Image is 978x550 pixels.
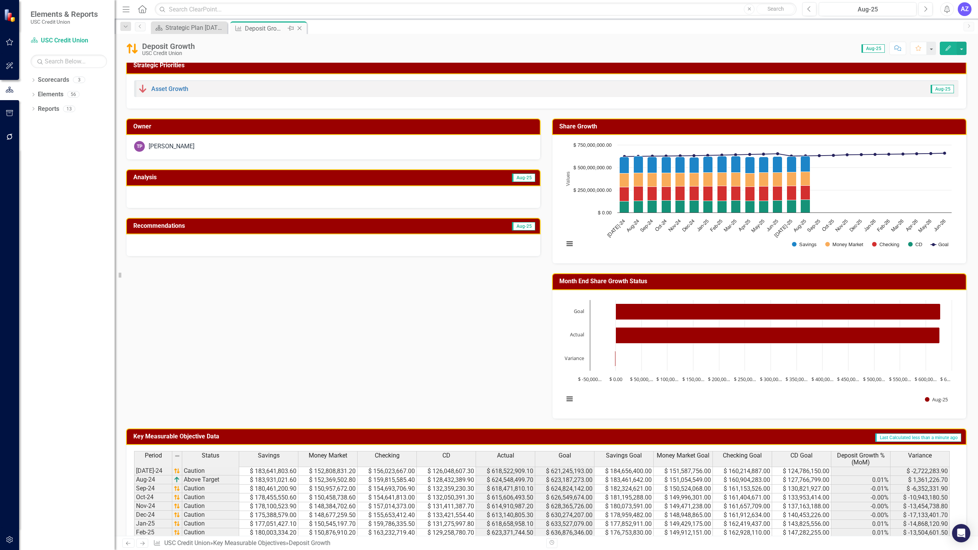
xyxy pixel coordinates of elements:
button: Show CD [908,242,923,247]
path: Jul-24, 152,808,831.2. Money Market. [620,174,629,187]
path: Apr-25, 130,899,452.7. CD. [745,201,755,213]
td: [DATE]-24 [134,466,172,475]
td: Caution [182,502,239,511]
text: Jun-25 [766,219,779,232]
td: $ 147,282,255.00 [772,529,831,537]
td: $ 178,455,550.60 [239,493,298,502]
td: $ 630,274,207.00 [535,511,594,520]
a: Elements [38,90,63,99]
path: Jan-25, 177,051,427.1. Savings . [703,157,713,173]
button: Show Aug-25 [925,396,948,403]
td: Oct-24 [134,493,172,502]
div: 56 [67,91,79,98]
span: Aug-25 [861,44,885,53]
path: Feb-26, 646,084,832. Goal. [887,153,891,156]
small: USC Credit Union [31,19,98,25]
td: $ 150,876,910.20 [298,529,358,537]
path: Mar-25, 181,398,547.4. Savings . [731,156,741,173]
path: Mar-25, 640,324,079. Goal. [734,153,737,156]
path: Mar-25, 131,594,647.1. CD. [731,201,741,213]
text: Aug-24 [625,219,640,233]
text: Dec-25 [848,219,863,233]
text: $ 750,000,000.00 [573,143,612,148]
div: » » [153,539,541,548]
text: Jan-26 [863,219,877,232]
div: Strategic Plan [DATE] - [DATE] [165,23,225,32]
path: Mar-25, 150,793,837.1. Money Market. [731,173,741,187]
text: Variance [565,355,584,362]
td: $ 160,904,283.00 [713,476,772,485]
path: Jun-25, 156,276,005.1. Checking. [773,187,782,201]
span: Elements & Reports [31,10,98,19]
td: $ 175,388,579.00 [239,511,298,520]
text: $ 100,00… [656,376,678,383]
path: Jun-25, 154,718,544.8. Money Market. [773,173,782,187]
button: Show Money Market [825,242,864,247]
td: $ 148,384,702.60 [298,502,358,511]
div: 13 [63,105,75,112]
h3: Analysis [133,174,332,181]
img: 8DAGhfEEPCf229AAAAAElFTkSuQmCC [174,453,180,459]
path: Jan-26, 643,865,225. Goal. [874,153,877,156]
path: Aug-25, 140,353,875. CD. [801,200,810,213]
td: $ 182,324,621.00 [594,485,654,493]
td: $ -10,943,180.50 [891,493,950,502]
img: 7u2iTZrTEZ7i9oDWlPBULAqDHDmR3vKCs7My6dMMCIpfJOwzDMAzDMBH4B3+rbZfrisroAAAAAElFTkSuQmCC [174,485,180,492]
td: $ 156,023,667.00 [358,467,417,476]
text: $ 250,00… [734,376,756,383]
path: Goal, 628,157,947. Aug-25. [616,303,941,320]
img: 7u2iTZrTEZ7i9oDWlPBULAqDHDmR3vKCs7My6dMMCIpfJOwzDMAzDMBH4B3+rbZfrisroAAAAAElFTkSuQmCC [174,521,180,527]
path: Jul-25, 137,301,118. CD. [787,200,797,213]
path: Aug-25, 150,038,563. Money Market. [801,172,810,186]
text: Aug-25 [793,219,807,233]
input: Search ClearPoint... [155,3,797,16]
td: $ 155,653,412.40 [358,511,417,520]
path: Nov-24, 628,365,726. Goal. [679,154,682,157]
text: Mar-26 [891,219,905,233]
path: Sep-24, 154,693,706.9. Checking. [648,187,657,201]
path: Mar-26, 648,355,614. Goal. [902,153,905,156]
img: 7u2iTZrTEZ7i9oDWlPBULAqDHDmR3vKCs7My6dMMCIpfJOwzDMAzDMBH4B3+rbZfrisroAAAAAElFTkSuQmCC [174,468,180,474]
path: Oct-25, 633,778,487. Goal. [832,154,835,157]
td: $ 150,545,197.70 [298,520,358,529]
td: $ 618,658,958.10 [476,520,535,529]
td: $ 126,048,607.30 [417,467,476,476]
text: Sep-24 [640,219,654,233]
td: Caution [182,528,239,537]
td: $ 127,766,799.00 [772,476,831,485]
td: $ 623,371,744.50 [476,529,535,537]
img: 7u2iTZrTEZ7i9oDWlPBULAqDHDmR3vKCs7My6dMMCIpfJOwzDMAzDMBH4B3+rbZfrisroAAAAAElFTkSuQmCC [174,529,180,535]
img: 7u2iTZrTEZ7i9oDWlPBULAqDHDmR3vKCs7My6dMMCIpfJOwzDMAzDMBH4B3+rbZfrisroAAAAAElFTkSuQmCC [174,503,180,509]
h3: Owner [133,123,536,130]
td: $ 150,458,738.60 [298,493,358,502]
td: -0.01% [831,485,891,493]
path: Jun-25, 651,296,996. Goal. [776,152,779,155]
path: Oct-24, 178,455,550.6. Savings . [662,157,671,173]
span: Aug-25 [512,174,535,182]
path: Apr-25, 643,872,389. Goal. [748,153,751,156]
path: Dec-24, 148,677,259.5. Money Market. [690,173,699,187]
path: Feb-25, 129,258,780.7. CD. [717,201,727,213]
button: Show Goal [931,242,949,247]
path: Oct-24, 132,050,391.3. CD. [662,201,671,213]
td: $ 161,404,671.00 [713,493,772,502]
div: Open Intercom Messenger [952,524,970,542]
a: Scorecards [38,76,69,84]
path: Jan-25, 131,275,997.8. CD. [703,201,713,213]
span: Search [768,6,784,12]
img: Below Plan [138,84,147,93]
div: Deposit Growth [142,42,195,50]
a: Strategic Plan [DATE] - [DATE] [153,23,225,32]
td: $ 132,359,230.30 [417,485,476,493]
span: Aug-25 [512,222,535,230]
path: Sep-24, 150,957,672. Money Market. [648,173,657,187]
path: Dec-25, 641,697,268. Goal. [860,153,863,156]
img: 7u2iTZrTEZ7i9oDWlPBULAqDHDmR3vKCs7My6dMMCIpfJOwzDMAzDMBH4B3+rbZfrisroAAAAAElFTkSuQmCC [174,494,180,500]
path: Sep-25, 630,018,619. Goal. [818,154,821,157]
path: Aug-24, 128,432,389.9. CD. [634,201,643,213]
td: $ 149,912,151.00 [654,529,713,537]
td: $ -2,722,283.90 [891,467,950,476]
text: Mar-25 [723,219,737,233]
td: $ 621,245,193.00 [535,467,594,476]
img: ClearPoint Strategy [3,8,17,22]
